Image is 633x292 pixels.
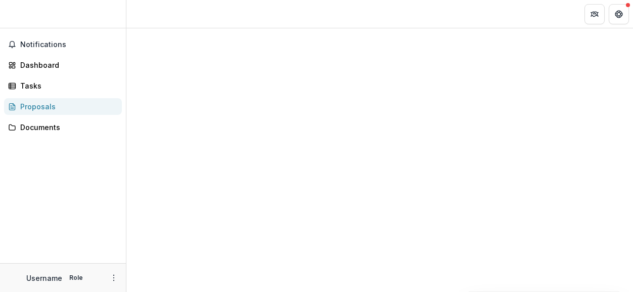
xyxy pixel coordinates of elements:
a: Proposals [4,98,122,115]
div: Dashboard [20,60,114,70]
button: Get Help [609,4,629,24]
a: Dashboard [4,57,122,73]
button: More [108,272,120,284]
div: Tasks [20,80,114,91]
button: Partners [584,4,605,24]
a: Tasks [4,77,122,94]
p: Role [66,273,86,282]
button: Notifications [4,36,122,53]
a: Documents [4,119,122,136]
div: Proposals [20,101,114,112]
span: Notifications [20,40,118,49]
p: Username [26,273,62,283]
div: Documents [20,122,114,133]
